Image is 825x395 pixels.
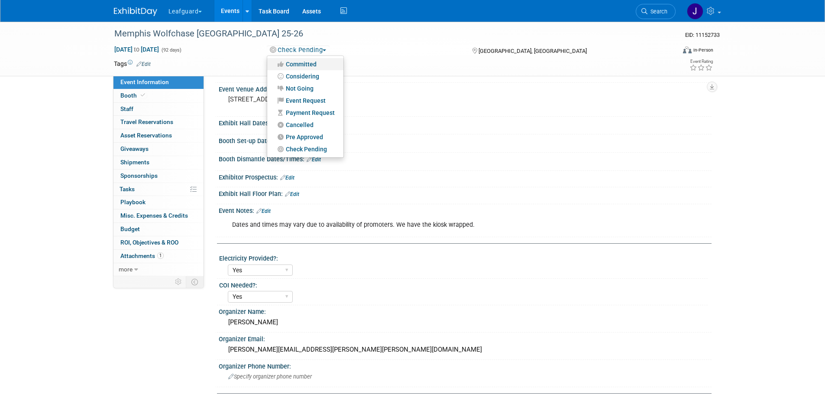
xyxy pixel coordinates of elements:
span: Budget [120,225,140,232]
a: Travel Reservations [113,116,204,129]
span: 1 [157,252,164,259]
a: Booth [113,89,204,102]
a: Misc. Expenses & Credits [113,209,204,222]
a: Considering [267,70,343,82]
button: Check Pending [267,46,330,55]
div: [PERSON_NAME][EMAIL_ADDRESS][PERSON_NAME][PERSON_NAME][DOMAIN_NAME] [225,343,705,356]
div: Memphis Wolfchase [GEOGRAPHIC_DATA] 25-26 [111,26,663,42]
div: Event Format [624,45,714,58]
div: [PERSON_NAME] [225,316,705,329]
a: Pre Approved [267,131,343,143]
span: Event Information [120,78,169,85]
span: Search [647,8,667,15]
a: Staff [113,103,204,116]
a: Payment Request [267,107,343,119]
pre: [STREET_ADDRESS] [228,95,414,103]
span: Attachments [120,252,164,259]
a: Event Information [113,76,204,89]
div: Booth Dismantle Dates/Times: [219,153,712,164]
div: Exhibit Hall Floor Plan: [219,187,712,199]
a: Check Pending [267,143,343,155]
td: Tags [114,59,151,68]
span: Specify organizer phone number [228,373,312,380]
a: Edit [307,157,321,163]
span: Staff [120,105,133,112]
span: Booth [120,92,147,99]
div: Booth Set-up Dates/Times: [219,134,712,146]
span: (92 days) [161,47,181,53]
a: Asset Reservations [113,129,204,142]
a: Shipments [113,156,204,169]
span: Playbook [120,199,146,206]
div: Exhibitor Prospectus: [219,171,712,182]
a: Budget [113,223,204,236]
a: Edit [136,61,151,67]
a: Edit [256,208,271,214]
td: Personalize Event Tab Strip [171,276,186,287]
div: Event Rating [689,59,713,64]
a: Giveaways [113,143,204,156]
a: Playbook [113,196,204,209]
a: Event Request [267,95,343,107]
td: Toggle Event Tabs [186,276,204,287]
div: Event Notes: [219,204,712,215]
img: Format-Inperson.png [683,46,692,53]
span: Travel Reservations [120,118,173,125]
a: Committed [267,58,343,70]
span: [DATE] [DATE] [114,46,159,53]
span: Event ID: 11152733 [685,32,720,38]
span: to [133,46,141,53]
span: Giveaways [120,145,149,152]
a: Search [636,4,676,19]
div: Organizer Name: [219,305,712,316]
div: Event Venue Address: [219,83,712,94]
img: Jonathan Zargo [687,3,703,20]
i: Booth reservation complete [141,93,145,98]
div: Dates and times may vary due to availability of promoters. We have the kiosk wrapped. [226,216,616,234]
span: more [119,266,133,273]
div: COI Needed?: [219,279,708,290]
a: Sponsorships [113,170,204,183]
span: Shipments [120,159,149,166]
span: Asset Reservations [120,132,172,139]
a: Cancelled [267,119,343,131]
div: Organizer Email: [219,333,712,343]
a: Edit [285,191,299,197]
div: Organizer Phone Number: [219,360,712,371]
a: Edit [280,175,294,181]
a: Not Going [267,82,343,95]
a: ROI, Objectives & ROO [113,236,204,249]
span: [GEOGRAPHIC_DATA], [GEOGRAPHIC_DATA] [479,48,587,54]
a: Tasks [113,183,204,196]
span: Misc. Expenses & Credits [120,212,188,219]
span: ROI, Objectives & ROO [120,239,178,246]
span: Tasks [120,186,135,193]
div: In-Person [693,47,713,53]
a: more [113,263,204,276]
div: Exhibit Hall Dates/Times: [219,117,712,128]
img: ExhibitDay [114,7,157,16]
a: Attachments1 [113,250,204,263]
div: Electricity Provided?: [219,252,708,263]
span: Sponsorships [120,172,158,179]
